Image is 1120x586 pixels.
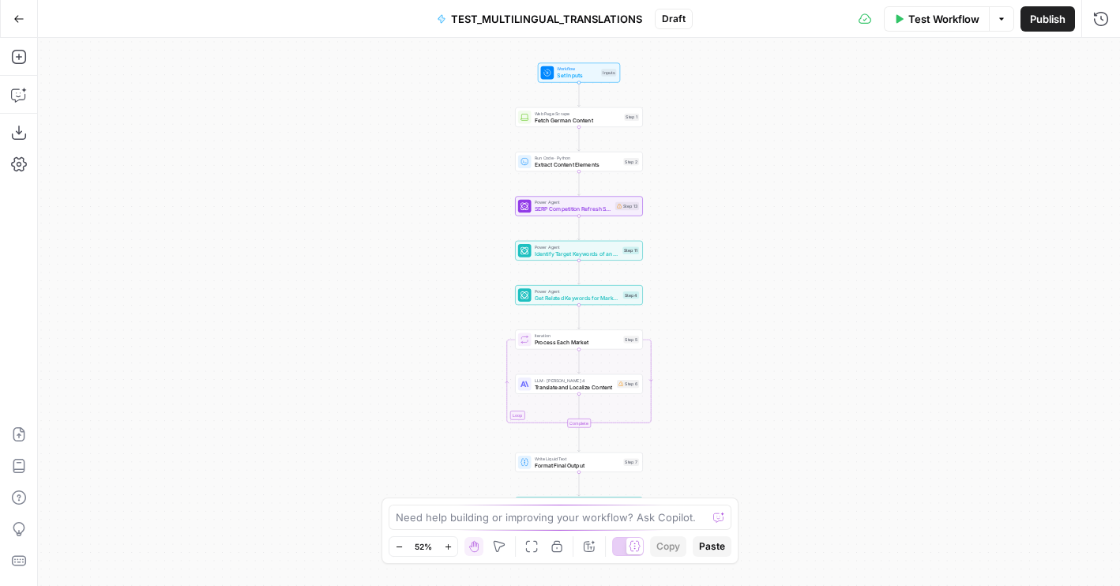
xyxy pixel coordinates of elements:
[415,540,432,553] span: 52%
[451,11,642,27] span: TEST_MULTILINGUAL_TRANSLATIONS
[557,71,598,79] span: Set Inputs
[515,241,643,261] div: Power AgentIdentify Target Keywords of an ArticleStep 11
[535,338,620,346] span: Process Each Market
[515,374,643,394] div: LLM · [PERSON_NAME] 4Translate and Localize ContentStep 6
[662,12,686,26] span: Draft
[577,261,580,284] g: Edge from step_11 to step_4
[427,6,652,32] button: TEST_MULTILINGUAL_TRANSLATIONS
[601,69,616,76] div: Inputs
[535,199,612,205] span: Power Agent
[908,11,979,27] span: Test Workflow
[623,291,639,299] div: Step 4
[515,152,643,171] div: Run Code · PythonExtract Content ElementsStep 2
[535,111,621,117] span: Web Page Scrape
[615,202,639,210] div: Step 13
[535,294,620,302] span: Get Related Keywords for Markets
[557,66,598,72] span: Workflow
[577,127,580,151] g: Edge from step_1 to step_2
[693,536,731,557] button: Paste
[1030,11,1066,27] span: Publish
[515,285,643,305] div: Power AgentGet Related Keywords for MarketsStep 4
[535,288,620,295] span: Power Agent
[535,116,621,124] span: Fetch German Content
[1020,6,1075,32] button: Publish
[656,539,680,554] span: Copy
[535,383,614,391] span: Translate and Localize Content
[617,380,639,388] div: Step 6
[535,155,620,161] span: Run Code · Python
[577,349,580,373] g: Edge from step_5 to step_6
[535,461,620,469] span: Format Final Output
[699,539,725,554] span: Paste
[623,459,639,466] div: Step 7
[515,419,643,427] div: Complete
[567,419,591,427] div: Complete
[577,305,580,329] g: Edge from step_4 to step_5
[535,160,620,168] span: Extract Content Elements
[577,83,580,107] g: Edge from start to step_1
[535,205,612,212] span: SERP Competition Refresh Suggestions
[624,114,639,121] div: Step 1
[650,536,686,557] button: Copy
[515,63,643,83] div: WorkflowSet InputsInputs
[515,196,643,216] div: Power AgentSERP Competition Refresh SuggestionsStep 13
[623,158,639,165] div: Step 2
[577,472,580,496] g: Edge from step_7 to step_12
[535,243,619,250] span: Power Agent
[515,329,643,349] div: LoopIterationProcess Each MarketStep 5
[623,336,639,343] div: Step 5
[535,455,620,461] span: Write Liquid Text
[535,377,614,383] span: LLM · [PERSON_NAME] 4
[535,332,620,339] span: Iteration
[884,6,989,32] button: Test Workflow
[577,428,580,452] g: Edge from step_5-iteration-end to step_7
[577,216,580,240] g: Edge from step_13 to step_11
[515,453,643,472] div: Write Liquid TextFormat Final OutputStep 7
[622,247,639,254] div: Step 11
[535,250,619,257] span: Identify Target Keywords of an Article
[515,107,643,127] div: Web Page ScrapeFetch German ContentStep 1
[577,171,580,195] g: Edge from step_2 to step_13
